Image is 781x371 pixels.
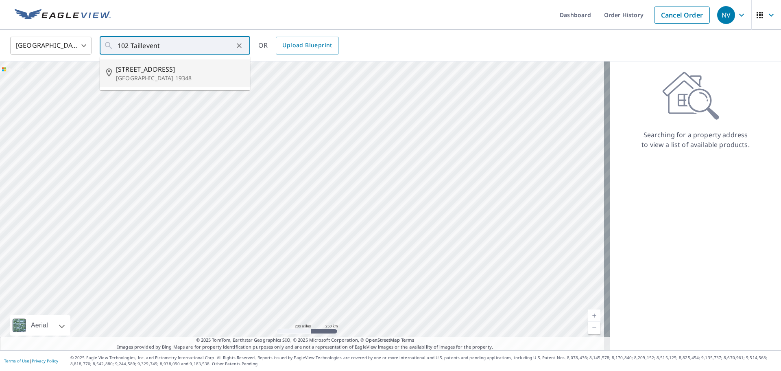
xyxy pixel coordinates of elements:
p: © 2025 Eagle View Technologies, Inc. and Pictometry International Corp. All Rights Reserved. Repo... [70,355,777,367]
button: Clear [233,40,245,51]
img: EV Logo [15,9,111,21]
div: OR [258,37,339,55]
a: OpenStreetMap [365,337,399,343]
div: Aerial [10,315,70,336]
div: Aerial [28,315,50,336]
p: Searching for a property address to view a list of available products. [641,130,750,149]
input: Search by address or latitude-longitude [118,34,233,57]
a: Upload Blueprint [276,37,338,55]
a: Current Level 5, Zoom In [588,310,600,322]
a: Terms of Use [4,358,29,364]
a: Terms [401,337,414,343]
a: Privacy Policy [32,358,58,364]
p: | [4,358,58,363]
p: [GEOGRAPHIC_DATA] 19348 [116,74,244,82]
div: [GEOGRAPHIC_DATA] [10,34,92,57]
div: NV [717,6,735,24]
span: © 2025 TomTom, Earthstar Geographics SIO, © 2025 Microsoft Corporation, © [196,337,414,344]
span: Upload Blueprint [282,40,332,50]
span: [STREET_ADDRESS] [116,64,244,74]
a: Current Level 5, Zoom Out [588,322,600,334]
a: Cancel Order [654,7,710,24]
